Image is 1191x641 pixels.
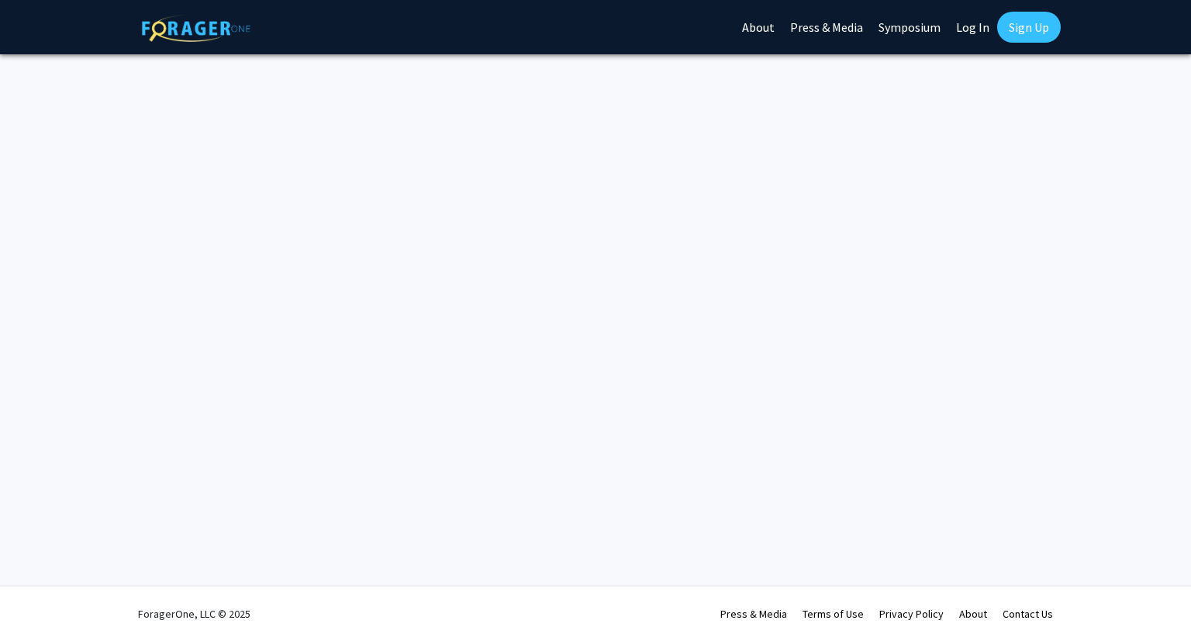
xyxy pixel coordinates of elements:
[959,607,987,621] a: About
[138,587,250,641] div: ForagerOne, LLC © 2025
[997,12,1061,43] a: Sign Up
[142,15,250,42] img: ForagerOne Logo
[803,607,864,621] a: Terms of Use
[1003,607,1053,621] a: Contact Us
[879,607,944,621] a: Privacy Policy
[720,607,787,621] a: Press & Media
